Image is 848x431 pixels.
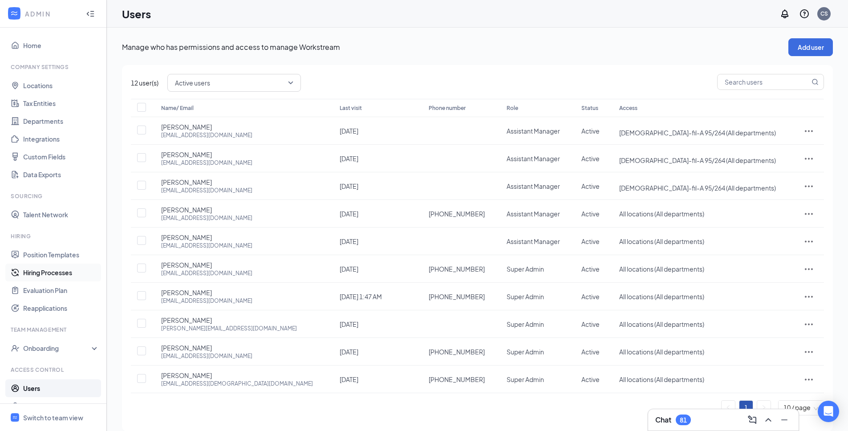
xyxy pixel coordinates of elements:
[507,127,560,135] span: Assistant Manager
[818,401,839,422] div: Open Intercom Messenger
[23,281,99,299] a: Evaluation Plan
[340,155,358,163] span: [DATE]
[429,292,485,301] span: [PHONE_NUMBER]
[23,379,99,397] a: Users
[86,9,95,18] svg: Collapse
[340,103,411,114] div: Last visit
[761,405,767,410] span: right
[779,401,824,415] div: Page Size
[739,401,753,414] a: 1
[747,415,758,425] svg: ComposeMessage
[340,265,358,273] span: [DATE]
[718,74,810,89] input: Search users
[23,413,83,422] div: Switch to team view
[340,348,358,356] span: [DATE]
[507,155,560,163] span: Assistant Manager
[820,10,828,17] div: CS
[757,400,771,415] li: Next Page
[122,6,151,21] h1: Users
[161,325,297,332] div: [PERSON_NAME][EMAIL_ADDRESS][DOMAIN_NAME]
[161,352,252,360] div: [EMAIL_ADDRESS][DOMAIN_NAME]
[161,122,212,131] span: [PERSON_NAME]
[507,375,544,383] span: Super Admin
[581,182,600,190] span: Active
[10,9,19,18] svg: WorkstreamLogo
[340,182,358,190] span: [DATE]
[680,416,687,424] div: 81
[161,214,252,222] div: [EMAIL_ADDRESS][DOMAIN_NAME]
[11,344,20,353] svg: UserCheck
[619,210,704,218] span: All locations (All departments)
[161,178,212,187] span: [PERSON_NAME]
[23,148,99,166] a: Custom Fields
[507,293,544,301] span: Super Admin
[161,269,252,277] div: [EMAIL_ADDRESS][DOMAIN_NAME]
[507,210,560,218] span: Assistant Manager
[161,260,212,269] span: [PERSON_NAME]
[23,77,99,94] a: Locations
[161,205,212,214] span: [PERSON_NAME]
[783,401,819,415] span: 10 / page
[23,264,99,281] a: Hiring Processes
[619,237,704,245] span: All locations (All departments)
[161,288,212,297] span: [PERSON_NAME]
[803,264,814,274] svg: ActionsIcon
[581,265,600,273] span: Active
[11,63,97,71] div: Company Settings
[803,374,814,385] svg: ActionsIcon
[507,348,544,356] span: Super Admin
[340,320,358,328] span: [DATE]
[429,375,485,384] span: [PHONE_NUMBER]
[420,99,498,117] th: Phone number
[11,366,97,374] div: Access control
[507,182,560,190] span: Assistant Manager
[619,184,776,192] span: [DEMOGRAPHIC_DATA]-fil-A 95/264 (All departments)
[11,326,97,333] div: Team Management
[763,415,774,425] svg: ChevronUp
[161,242,252,249] div: [EMAIL_ADDRESS][DOMAIN_NAME]
[340,127,358,135] span: [DATE]
[803,346,814,357] svg: ActionsIcon
[23,299,99,317] a: Reapplications
[655,415,671,425] h3: Chat
[507,265,544,273] span: Super Admin
[23,166,99,183] a: Data Exports
[161,103,322,114] div: Name/ Email
[803,236,814,247] svg: ActionsIcon
[581,320,600,328] span: Active
[721,400,735,415] li: Previous Page
[619,129,776,137] span: [DEMOGRAPHIC_DATA]-fil-A 95/264 (All departments)
[572,99,610,117] th: Status
[745,413,759,427] button: ComposeMessage
[11,232,97,240] div: Hiring
[507,320,544,328] span: Super Admin
[581,348,600,356] span: Active
[23,246,99,264] a: Position Templates
[619,320,704,328] span: All locations (All departments)
[429,347,485,356] span: [PHONE_NUMBER]
[803,181,814,191] svg: ActionsIcon
[340,375,358,383] span: [DATE]
[722,401,735,414] button: left
[619,156,776,164] span: [DEMOGRAPHIC_DATA]-fil-A 95/264 (All departments)
[161,343,212,352] span: [PERSON_NAME]
[340,293,382,301] span: [DATE] 1:47 AM
[25,9,78,18] div: ADMIN
[23,94,99,112] a: Tax Entities
[340,237,358,245] span: [DATE]
[619,265,704,273] span: All locations (All departments)
[12,415,18,420] svg: WorkstreamLogo
[122,42,788,52] p: Manage who has permissions and access to manage Workstream
[161,371,212,380] span: [PERSON_NAME]
[161,233,212,242] span: [PERSON_NAME]
[161,131,252,139] div: [EMAIL_ADDRESS][DOMAIN_NAME]
[340,210,358,218] span: [DATE]
[161,159,252,167] div: [EMAIL_ADDRESS][DOMAIN_NAME]
[581,127,600,135] span: Active
[803,291,814,302] svg: ActionsIcon
[761,413,775,427] button: ChevronUp
[161,316,212,325] span: [PERSON_NAME]
[726,405,731,410] span: left
[507,103,564,114] div: Role
[23,397,99,415] a: Roles and Permissions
